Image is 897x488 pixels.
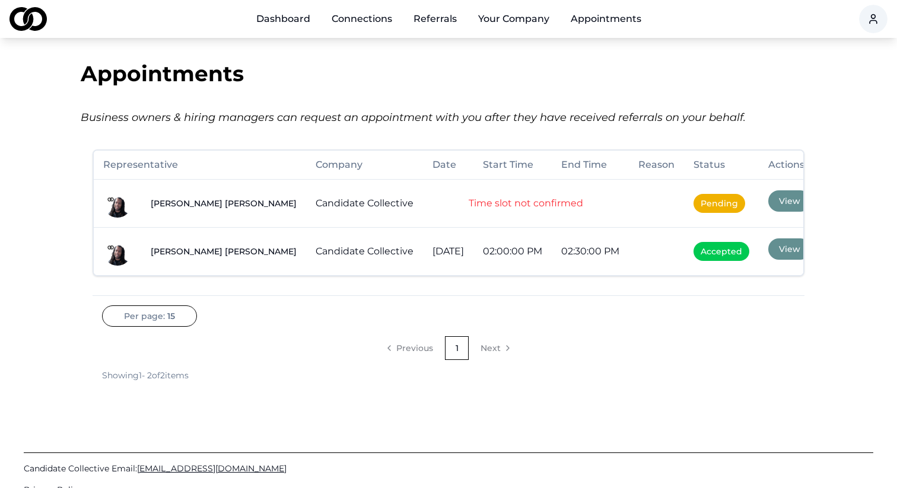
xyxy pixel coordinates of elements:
[768,238,811,260] button: View
[247,7,651,31] nav: Main
[552,151,629,179] th: End Time
[473,227,552,275] td: 02:00:00 PM
[768,190,811,212] button: View
[102,336,795,360] nav: pagination
[684,151,759,179] th: Status
[423,227,473,275] td: [DATE]
[24,463,873,474] a: Candidate Collective Email:[EMAIL_ADDRESS][DOMAIN_NAME]
[94,151,306,179] th: Representative
[247,7,320,31] a: Dashboard
[469,7,559,31] button: Your Company
[102,369,189,381] div: Showing 1 - 2 of 2 items
[423,151,473,179] th: Date
[694,242,749,261] span: Accepted
[151,245,297,257] a: [PERSON_NAME] [PERSON_NAME]
[102,305,197,327] button: Per page:15
[629,151,684,179] th: Reason
[316,197,413,209] a: Candidate Collective
[306,151,423,179] th: Company
[322,7,402,31] a: Connections
[103,189,132,218] img: fc566690-cf65-45d8-a465-1d4f683599e2-basimCC1-profile_picture.png
[445,336,469,360] a: 1
[81,109,816,126] div: Business owners & hiring managers can request an appointment with you after they have received re...
[423,179,629,227] td: Time slot not confirmed
[316,245,413,257] a: Candidate Collective
[81,62,816,85] div: Appointments
[404,7,466,31] a: Referrals
[137,463,287,474] span: [EMAIL_ADDRESS][DOMAIN_NAME]
[552,227,629,275] td: 02:30:00 PM
[151,197,297,209] a: [PERSON_NAME] [PERSON_NAME]
[759,151,825,179] th: Actions
[694,194,745,213] span: Pending
[103,237,132,266] img: fc566690-cf65-45d8-a465-1d4f683599e2-basimCC1-profile_picture.png
[9,7,47,31] img: logo
[473,151,552,179] th: Start Time
[167,310,175,322] span: 15
[561,7,651,31] a: Appointments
